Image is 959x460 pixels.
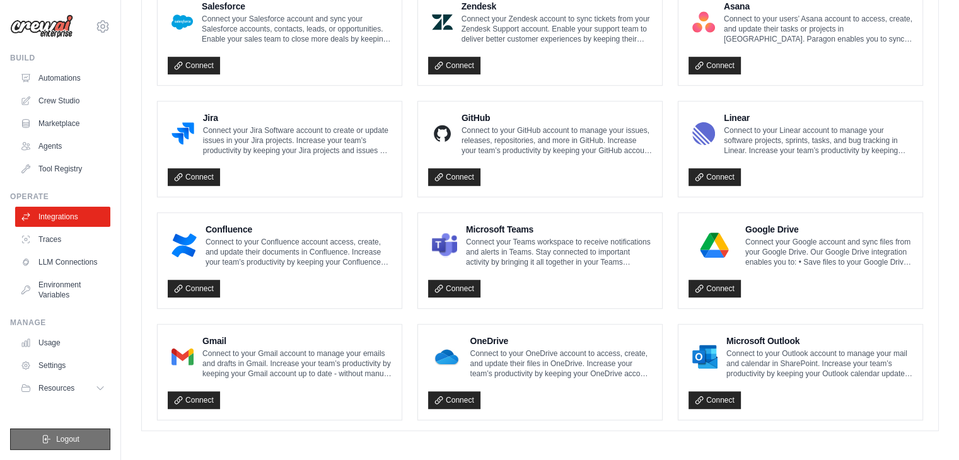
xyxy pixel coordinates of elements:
p: Connect your Salesforce account and sync your Salesforce accounts, contacts, leads, or opportunit... [202,14,392,44]
a: Environment Variables [15,275,110,305]
img: GitHub Logo [432,121,453,146]
img: Google Drive Logo [692,233,736,258]
a: Connect [689,57,741,74]
p: Connect your Teams workspace to receive notifications and alerts in Teams. Stay connected to impo... [466,237,652,267]
a: Connect [168,168,220,186]
a: Agents [15,136,110,156]
p: Connect to your Outlook account to manage your mail and calendar in SharePoint. Increase your tea... [726,348,912,379]
h4: Microsoft Outlook [726,335,912,347]
div: Manage [10,318,110,328]
button: Logout [10,428,110,450]
span: Logout [56,434,79,444]
p: Connect to your OneDrive account to access, create, and update their files in OneDrive. Increase ... [470,348,653,379]
a: Connect [689,280,741,297]
a: Connect [168,391,220,409]
img: Salesforce Logo [171,9,193,35]
a: Connect [689,391,741,409]
a: Connect [428,280,480,297]
div: Build [10,53,110,63]
img: Jira Logo [171,121,194,146]
p: Connect your Google account and sync files from your Google Drive. Our Google Drive integration e... [745,237,912,267]
img: Confluence Logo [171,233,197,258]
img: OneDrive Logo [432,344,462,369]
a: Connect [168,57,220,74]
img: Zendesk Logo [432,9,453,35]
a: Tool Registry [15,159,110,179]
a: Crew Studio [15,91,110,111]
img: Gmail Logo [171,344,194,369]
p: Connect to your GitHub account to manage your issues, releases, repositories, and more in GitHub.... [462,125,652,156]
p: Connect your Zendesk account to sync tickets from your Zendesk Support account. Enable your suppo... [462,14,652,44]
a: Traces [15,229,110,250]
p: Connect to your users’ Asana account to access, create, and update their tasks or projects in [GE... [724,14,912,44]
p: Connect to your Linear account to manage your software projects, sprints, tasks, and bug tracking... [724,125,912,156]
h4: Microsoft Teams [466,223,652,236]
span: Resources [38,383,74,393]
a: Automations [15,68,110,88]
div: Chat-Widget [896,400,959,460]
img: Logo [10,14,73,38]
h4: GitHub [462,112,652,124]
a: LLM Connections [15,252,110,272]
img: Microsoft Outlook Logo [692,344,718,369]
a: Usage [15,333,110,353]
div: Operate [10,192,110,202]
img: Asana Logo [692,9,715,35]
h4: OneDrive [470,335,653,347]
a: Connect [168,280,220,297]
h4: Jira [203,112,392,124]
h4: Gmail [202,335,392,347]
a: Connect [689,168,741,186]
img: Microsoft Teams Logo [432,233,457,258]
a: Settings [15,355,110,376]
img: Linear Logo [692,121,715,146]
p: Connect to your Gmail account to manage your emails and drafts in Gmail. Increase your team’s pro... [202,348,392,379]
a: Marketplace [15,113,110,134]
a: Connect [428,57,480,74]
h4: Linear [724,112,912,124]
p: Connect your Jira Software account to create or update issues in your Jira projects. Increase you... [203,125,392,156]
a: Connect [428,168,480,186]
p: Connect to your Confluence account access, create, and update their documents in Confluence. Incr... [206,237,392,267]
button: Resources [15,378,110,398]
h4: Google Drive [745,223,912,236]
a: Connect [428,391,480,409]
iframe: Chat Widget [896,400,959,460]
h4: Confluence [206,223,392,236]
a: Integrations [15,207,110,227]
